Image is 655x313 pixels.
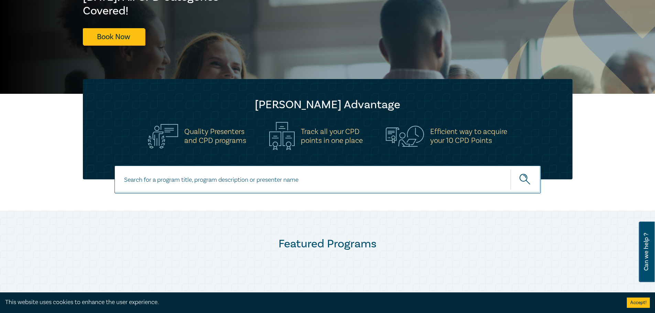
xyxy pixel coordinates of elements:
h5: Track all your CPD points in one place [301,127,363,145]
h2: [PERSON_NAME] Advantage [97,98,559,112]
h2: Featured Programs [83,237,572,251]
h5: Quality Presenters and CPD programs [184,127,246,145]
a: Book Now [83,28,145,45]
img: Efficient way to acquire<br>your 10 CPD Points [386,126,424,146]
input: Search for a program title, program description or presenter name [114,166,541,193]
img: Track all your CPD<br>points in one place [269,122,295,150]
img: Quality Presenters<br>and CPD programs [148,124,178,148]
span: Can we help ? [643,226,649,278]
div: This website uses cookies to enhance the user experience. [5,298,616,307]
h5: Efficient way to acquire your 10 CPD Points [430,127,507,145]
button: Accept cookies [627,298,650,308]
